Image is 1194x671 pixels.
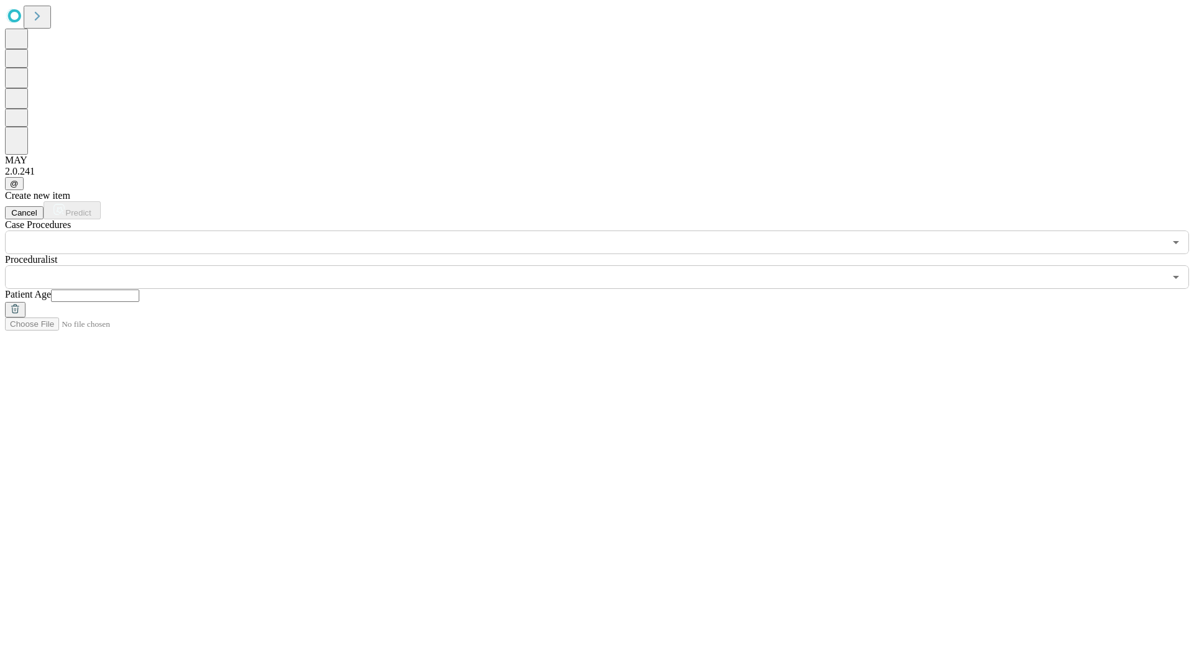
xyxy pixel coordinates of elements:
[44,201,101,219] button: Predict
[5,219,71,230] span: Scheduled Procedure
[5,289,51,299] span: Patient Age
[5,177,24,190] button: @
[5,254,57,265] span: Proceduralist
[1167,268,1185,286] button: Open
[5,155,1189,166] div: MAY
[5,166,1189,177] div: 2.0.241
[1167,234,1185,251] button: Open
[5,190,70,201] span: Create new item
[11,208,37,217] span: Cancel
[65,208,91,217] span: Predict
[5,206,44,219] button: Cancel
[10,179,19,188] span: @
